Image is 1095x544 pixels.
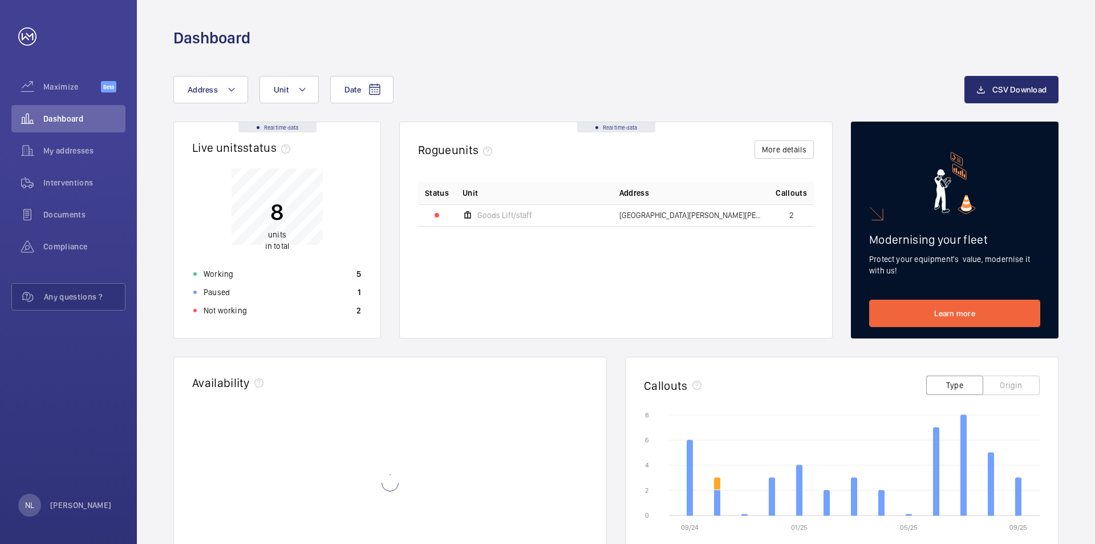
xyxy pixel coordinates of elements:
text: 6 [645,436,649,444]
h2: Rogue [418,143,497,157]
button: CSV Download [964,76,1058,103]
p: Working [204,268,233,280]
h2: Modernising your fleet [869,232,1040,247]
button: Unit [259,76,319,103]
p: Paused [204,287,230,298]
button: Type [926,376,983,395]
p: [PERSON_NAME] [50,499,112,511]
button: Date [330,76,394,103]
span: units [268,230,286,239]
span: CSV Download [992,85,1047,94]
p: 2 [356,305,361,316]
text: 05/25 [900,523,918,531]
text: 2 [645,486,648,494]
span: Unit [463,187,478,199]
span: Date [344,85,361,94]
p: 5 [356,268,361,280]
span: My addresses [43,145,125,156]
span: units [452,143,497,157]
span: status [243,140,295,155]
div: Real time data [577,122,655,132]
span: Goods Lift/staff [477,211,532,219]
text: 09/25 [1009,523,1027,531]
div: Real time data [238,122,317,132]
p: Not working [204,305,247,316]
span: Address [619,187,649,199]
span: Compliance [43,241,125,252]
text: 01/25 [791,523,808,531]
h2: Callouts [644,378,688,393]
text: 8 [645,411,649,419]
p: Protect your equipment's value, modernise it with us! [869,253,1040,276]
text: 4 [645,461,649,469]
span: Any questions ? [44,291,125,303]
h2: Live units [192,140,295,155]
span: Beta [101,81,116,92]
p: NL [25,499,34,511]
p: in total [265,229,289,252]
h2: Availability [192,376,250,390]
span: Dashboard [43,113,125,124]
h1: Dashboard [173,27,250,49]
p: 1 [358,287,361,298]
button: Address [173,76,248,103]
img: marketing-card.svg [934,152,976,214]
a: Learn more [869,300,1040,327]
span: Unit [274,85,289,94]
span: Documents [43,209,125,220]
span: Interventions [43,177,125,188]
span: Address [188,85,218,94]
p: Status [425,187,449,199]
button: More details [755,140,814,159]
text: 0 [645,511,649,519]
span: Callouts [776,187,807,199]
span: 2 [789,211,794,219]
span: [GEOGRAPHIC_DATA][PERSON_NAME][PERSON_NAME] - [PERSON_NAME][GEOGRAPHIC_DATA][PERSON_NAME], [619,211,763,219]
span: Maximize [43,81,101,92]
text: 09/24 [681,523,699,531]
p: 8 [265,198,289,226]
button: Origin [983,376,1040,395]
